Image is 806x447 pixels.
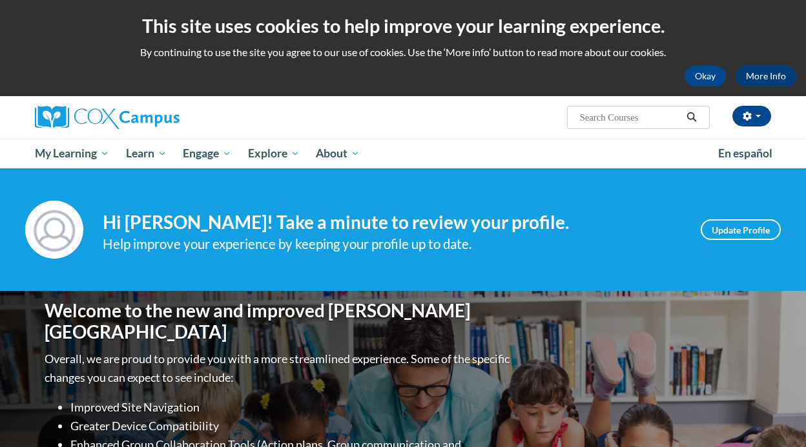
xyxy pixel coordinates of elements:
[736,66,796,86] a: More Info
[45,300,513,343] h1: Welcome to the new and improved [PERSON_NAME][GEOGRAPHIC_DATA]
[118,139,175,168] a: Learn
[701,219,781,240] a: Update Profile
[126,146,167,161] span: Learn
[35,106,180,129] img: Cox Campus
[70,417,513,435] li: Greater Device Compatibility
[718,146,772,160] span: En español
[103,212,681,233] h4: Hi [PERSON_NAME]! Take a minute to review your profile.
[183,146,231,161] span: Engage
[308,139,369,168] a: About
[248,146,300,161] span: Explore
[240,139,308,168] a: Explore
[70,398,513,417] li: Improved Site Navigation
[10,45,796,59] p: By continuing to use the site you agree to our use of cookies. Use the ‘More info’ button to read...
[710,140,781,167] a: En español
[682,110,701,125] button: Search
[174,139,240,168] a: Engage
[35,106,267,129] a: Cox Campus
[25,139,781,168] div: Main menu
[316,146,360,161] span: About
[26,139,118,168] a: My Learning
[35,146,109,161] span: My Learning
[103,233,681,255] div: Help improve your experience by keeping your profile up to date.
[685,66,726,86] button: Okay
[10,13,796,39] h2: This site uses cookies to help improve your learning experience.
[25,201,83,259] img: Profile Image
[579,110,682,125] input: Search Courses
[754,395,796,437] iframe: Button to launch messaging window
[732,106,771,126] button: Account Settings
[45,350,513,387] p: Overall, we are proud to provide you with a more streamlined experience. Some of the specific cha...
